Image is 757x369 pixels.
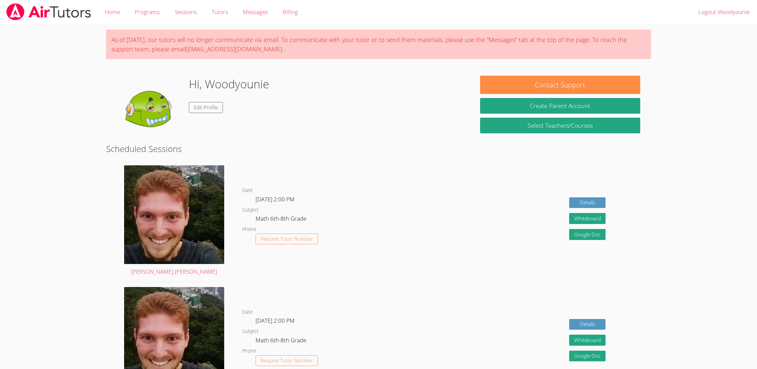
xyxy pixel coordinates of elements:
span: [DATE] 2:00 PM [256,317,295,324]
span: Request Tutor Number [261,236,313,241]
button: Request Tutor Number [256,355,318,366]
dt: Phone [242,225,256,234]
a: Details [569,197,606,208]
button: Contact Support [480,76,640,94]
a: [PERSON_NAME]-[PERSON_NAME] [124,165,224,277]
span: Messages [243,8,268,16]
dt: Phone [242,347,256,355]
img: default.png [117,76,183,142]
dt: Subject [242,327,259,336]
button: Whiteboard [569,335,606,346]
dd: Math 6th-8th Grade [256,214,308,225]
dd: Math 6th-8th Grade [256,336,308,347]
a: Details [569,319,606,330]
a: Google Doc [569,351,606,362]
span: [DATE] 2:00 PM [256,195,295,203]
dt: Subject [242,206,259,214]
dt: Date [242,186,253,195]
button: Whiteboard [569,213,606,224]
h1: Hi, Woodyounie [189,76,269,93]
a: Google Doc [569,229,606,240]
h2: Scheduled Sessions [106,142,651,155]
button: Request Tutor Number [256,234,318,245]
a: Select Teachers/Courses [480,118,640,133]
span: Request Tutor Number [261,358,313,363]
a: Edit Profile [189,102,223,113]
img: airtutors_banner-c4298cdbf04f3fff15de1276eac7730deb9818008684d7c2e4769d2f7ddbe033.png [6,3,92,20]
button: Create Parent Account [480,98,640,114]
div: As of [DATE], our tutors will no longer communicate via email. To communicate with your tutor or ... [106,30,651,59]
img: avatar.png [124,165,224,264]
dt: Date [242,308,253,316]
